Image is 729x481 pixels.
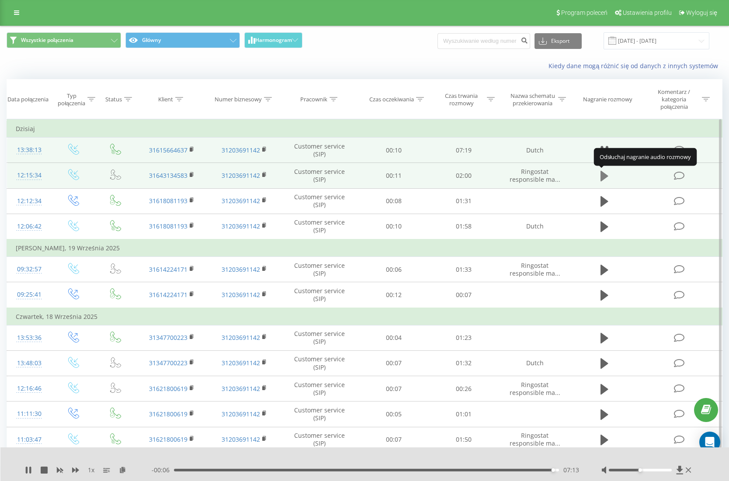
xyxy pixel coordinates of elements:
button: Harmonogram [244,32,302,48]
a: 31615664637 [149,146,187,154]
td: Customer service (SIP) [281,350,359,376]
a: 31203691142 [222,171,260,180]
span: 07:13 [563,466,579,474]
td: 00:07 [359,350,429,376]
span: Harmonogram [255,37,292,43]
td: 00:08 [359,188,429,214]
button: Eksport [535,33,582,49]
div: 13:38:13 [16,142,43,159]
span: 1 x [88,466,94,474]
a: 31614224171 [149,265,187,273]
div: Status [105,96,122,103]
span: Wyloguj się [686,9,717,16]
td: 01:31 [429,188,499,214]
td: Customer service (SIP) [281,257,359,282]
span: Ustawienia profilu [623,9,672,16]
div: Data połączenia [7,96,49,103]
div: 13:48:03 [16,355,43,372]
div: Pracownik [300,96,327,103]
span: Ringostat responsible ma... [510,167,560,183]
div: 11:11:30 [16,405,43,422]
button: Wszystkie połączenia [7,32,121,48]
td: 00:10 [359,214,429,239]
div: 09:32:57 [16,261,43,278]
a: 31347700223 [149,333,187,342]
td: 02:00 [429,163,499,188]
td: 00:07 [359,427,429,452]
div: Accessibility label [639,468,642,472]
a: 31621800619 [149,410,187,418]
a: 31614224171 [149,291,187,299]
td: 00:05 [359,401,429,427]
a: 31203691142 [222,333,260,342]
td: 00:10 [359,138,429,163]
div: Klient [158,96,173,103]
td: Dutch [499,350,571,376]
a: 31203691142 [222,265,260,273]
td: Customer service (SIP) [281,188,359,214]
div: Numer biznesowy [215,96,262,103]
span: Ringostat responsible ma... [510,381,560,397]
div: Czas oczekiwania [369,96,414,103]
a: 31203691142 [222,146,260,154]
td: Customer service (SIP) [281,376,359,401]
div: 13:53:36 [16,329,43,346]
td: 00:06 [359,257,429,282]
td: 01:33 [429,257,499,282]
td: 00:11 [359,163,429,188]
a: 31203691142 [222,384,260,393]
div: 12:16:46 [16,380,43,397]
td: 00:26 [429,376,499,401]
td: Czwartek, 18 Września 2025 [7,308,722,325]
div: 12:06:42 [16,218,43,235]
div: Komentarz / kategoria połączenia [649,88,700,111]
td: Dzisiaj [7,120,722,138]
div: Nazwa schematu przekierowania [509,92,556,107]
a: 31203691142 [222,222,260,230]
div: 11:03:47 [16,431,43,448]
div: Nagranie rozmowy [583,96,632,103]
div: Accessibility label [552,468,555,472]
div: Odsłuchaj nagranie audio rozmowy [594,148,697,166]
td: 00:12 [359,282,429,308]
td: Customer service (SIP) [281,401,359,427]
a: 31618081193 [149,222,187,230]
span: Wszystkie połączenia [21,37,73,44]
a: 31621800619 [149,384,187,393]
td: 01:50 [429,427,499,452]
td: Dutch [499,214,571,239]
a: Kiedy dane mogą różnić się od danych z innych systemów [548,62,722,70]
a: 31621800619 [149,435,187,443]
td: 00:07 [429,282,499,308]
span: Program poleceń [561,9,607,16]
div: Open Intercom Messenger [699,432,720,453]
td: 01:23 [429,325,499,350]
td: 00:07 [359,376,429,401]
td: Customer service (SIP) [281,282,359,308]
span: - 00:06 [152,466,174,474]
a: 31203691142 [222,197,260,205]
a: 31203691142 [222,359,260,367]
td: Dutch [499,138,571,163]
div: 09:25:41 [16,286,43,303]
td: Customer service (SIP) [281,214,359,239]
td: 07:19 [429,138,499,163]
td: Customer service (SIP) [281,325,359,350]
span: Ringostat responsible ma... [510,431,560,447]
td: Customer service (SIP) [281,427,359,452]
a: 31203691142 [222,291,260,299]
a: 31203691142 [222,435,260,443]
a: 31618081193 [149,197,187,205]
div: 12:15:34 [16,167,43,184]
span: Ringostat responsible ma... [510,261,560,277]
td: 01:32 [429,350,499,376]
td: Customer service (SIP) [281,163,359,188]
a: 31203691142 [222,410,260,418]
a: 31643134583 [149,171,187,180]
td: [PERSON_NAME], 19 Września 2025 [7,239,722,257]
div: 12:12:34 [16,193,43,210]
td: 01:58 [429,214,499,239]
a: 31347700223 [149,359,187,367]
td: Customer service (SIP) [281,138,359,163]
input: Wyszukiwanie według numeru [437,33,530,49]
